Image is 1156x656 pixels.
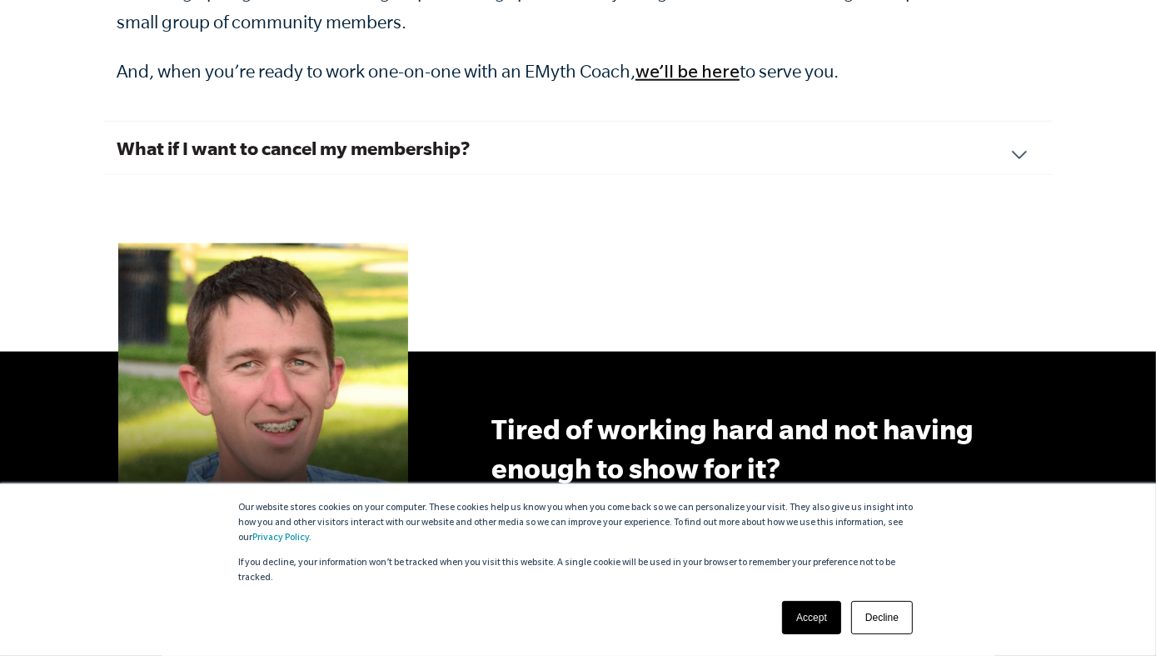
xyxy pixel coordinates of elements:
[117,135,1039,161] h3: What if I want to cancel my membership?
[252,533,309,543] a: Privacy Policy
[782,601,841,634] a: Accept
[491,410,1038,488] h3: Tired of working hard and not having enough to show for it?
[238,501,918,546] p: Our website stores cookies on your computer. These cookies help us know you when you come back so...
[635,64,740,84] a: we’ll be here
[851,601,913,634] a: Decline
[117,56,1039,89] p: And, when you’re ready to work one-on-one with an EMyth Coach, to serve you.
[238,556,918,586] p: If you decline, your information won’t be tracked when you visit this website. A single cookie wi...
